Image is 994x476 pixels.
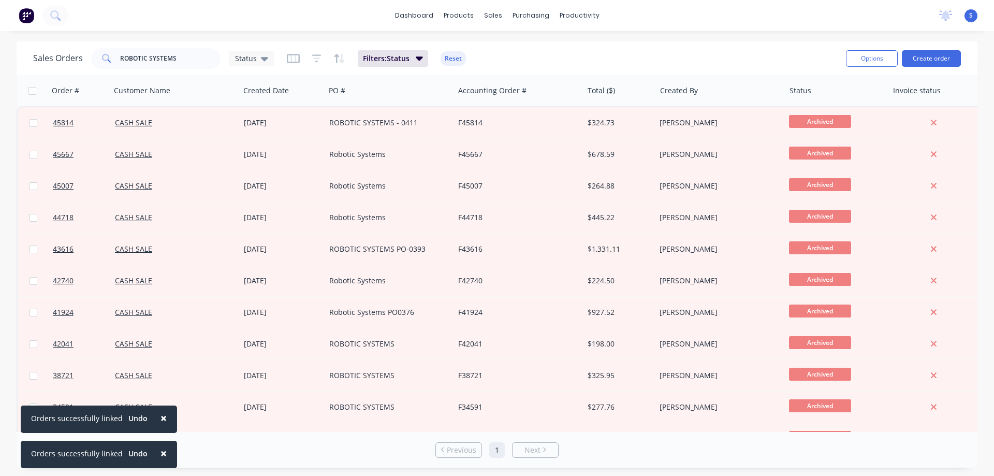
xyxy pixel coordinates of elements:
div: [DATE] [244,212,321,223]
div: F45007 [458,181,573,191]
div: [PERSON_NAME] [660,276,774,286]
div: [PERSON_NAME] [660,244,774,254]
span: 42041 [53,339,74,349]
span: × [160,411,167,425]
div: Created Date [243,85,289,96]
span: Archived [789,399,851,412]
div: Orders successfully linked [31,448,123,459]
div: Order # [52,85,79,96]
button: Filters:Status [358,50,428,67]
div: Robotic Systems PO0376 [329,307,444,318]
input: Search... [120,48,221,69]
div: F43616 [458,244,573,254]
span: Filters: Status [363,53,410,64]
span: × [160,446,167,460]
div: [PERSON_NAME] [660,307,774,318]
img: Factory [19,8,34,23]
div: [DATE] [244,307,321,318]
div: $678.59 [588,149,648,160]
div: [DATE] [244,118,321,128]
div: [DATE] [244,276,321,286]
button: Close [150,406,177,430]
div: $198.00 [588,339,648,349]
button: Options [846,50,898,67]
span: 34591 [53,402,74,412]
div: $445.22 [588,212,648,223]
div: $277.76 [588,402,648,412]
div: [PERSON_NAME] [660,118,774,128]
span: 44718 [53,212,74,223]
div: F42041 [458,339,573,349]
div: Customer Name [114,85,170,96]
div: ROBOTIC SYSTEMS - 0411 [329,118,444,128]
div: F45667 [458,149,573,160]
a: CASH SALE [115,402,152,412]
span: 45814 [53,118,74,128]
div: [DATE] [244,244,321,254]
div: $325.95 [588,370,648,381]
button: Undo [123,446,153,461]
button: Close [150,441,177,466]
span: Archived [789,368,851,381]
a: CASH SALE [115,118,152,127]
a: 34591 [53,392,115,423]
div: ROBOTIC SYSTEMS [329,339,444,349]
span: Archived [789,241,851,254]
div: productivity [554,8,605,23]
div: [DATE] [244,339,321,349]
div: ROBOTIC SYSTEMS [329,402,444,412]
a: 38721 [53,360,115,391]
div: Invoice status [893,85,941,96]
div: F44718 [458,212,573,223]
a: dashboard [390,8,438,23]
div: ROBOTIC SYSTEMS PO-0393 [329,244,444,254]
div: [PERSON_NAME] [660,212,774,223]
a: 42041 [53,328,115,359]
div: Orders successfully linked [31,413,123,424]
div: $224.50 [588,276,648,286]
a: CASH SALE [115,212,152,222]
div: ROBOTIC SYSTEMS [329,370,444,381]
div: $927.52 [588,307,648,318]
span: Archived [789,305,851,318]
h1: Sales Orders [33,53,83,63]
a: CASH SALE [115,276,152,285]
div: [DATE] [244,402,321,412]
span: 38721 [53,370,74,381]
div: F42740 [458,276,573,286]
span: Archived [789,273,851,286]
button: Create order [902,50,961,67]
div: F34591 [458,402,573,412]
span: 41924 [53,307,74,318]
div: Total ($) [588,85,615,96]
span: Archived [789,147,851,160]
span: Next [524,445,540,455]
span: Previous [447,445,476,455]
div: [PERSON_NAME] [660,402,774,412]
a: 41924 [53,297,115,328]
a: CASH SALE [115,307,152,317]
span: Archived [789,178,851,191]
div: Robotic Systems [329,212,444,223]
span: 45007 [53,181,74,191]
div: [PERSON_NAME] [660,339,774,349]
a: CASH SALE [115,370,152,380]
span: Archived [789,336,851,349]
a: 45667 [53,139,115,170]
div: Accounting Order # [458,85,527,96]
span: Archived [789,210,851,223]
div: F38721 [458,370,573,381]
div: Robotic Systems [329,276,444,286]
div: $324.73 [588,118,648,128]
span: 42740 [53,276,74,286]
button: Undo [123,411,153,426]
div: purchasing [507,8,554,23]
div: [PERSON_NAME] [660,149,774,160]
div: sales [479,8,507,23]
div: Robotic Systems [329,181,444,191]
button: Reset [441,51,466,66]
span: Archived [789,115,851,128]
a: 45007 [53,170,115,201]
a: 44718 [53,202,115,233]
a: 43616 [53,234,115,265]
